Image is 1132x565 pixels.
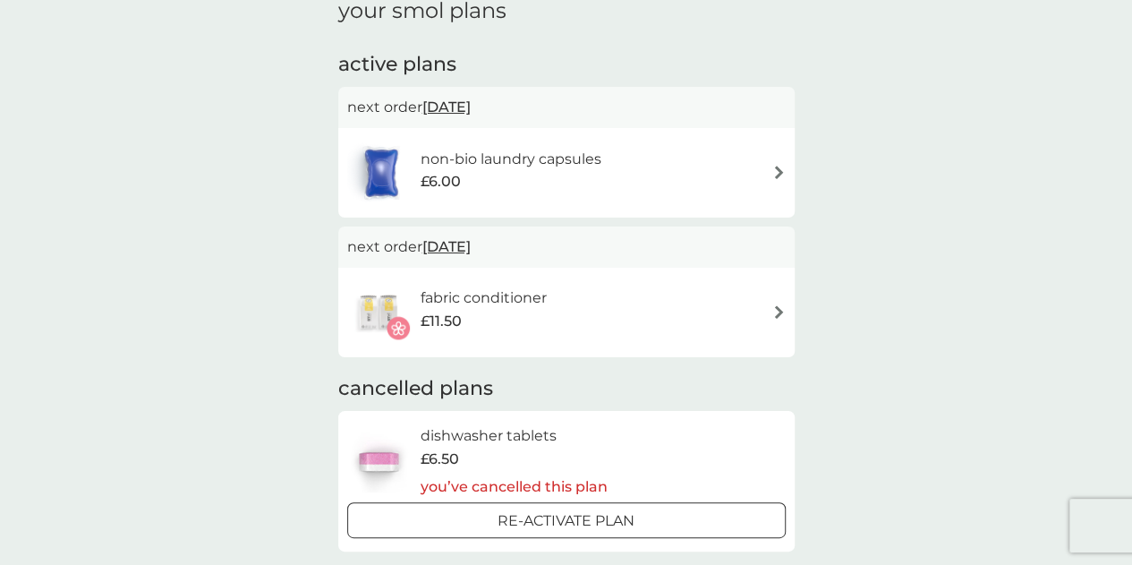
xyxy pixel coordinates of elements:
[772,305,786,319] img: arrow right
[347,235,786,259] p: next order
[420,424,607,448] h6: dishwasher tablets
[422,90,471,124] span: [DATE]
[347,141,415,204] img: non-bio laundry capsules
[338,375,795,403] h2: cancelled plans
[420,448,458,471] span: £6.50
[420,310,461,333] span: £11.50
[338,51,795,79] h2: active plans
[347,96,786,119] p: next order
[772,166,786,179] img: arrow right
[422,229,471,264] span: [DATE]
[420,148,600,171] h6: non-bio laundry capsules
[347,502,786,538] button: Re-activate Plan
[347,281,410,344] img: fabric conditioner
[347,430,410,492] img: dishwasher tablets
[420,170,460,193] span: £6.00
[498,509,634,533] p: Re-activate Plan
[420,287,546,310] h6: fabric conditioner
[420,475,607,499] p: you’ve cancelled this plan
